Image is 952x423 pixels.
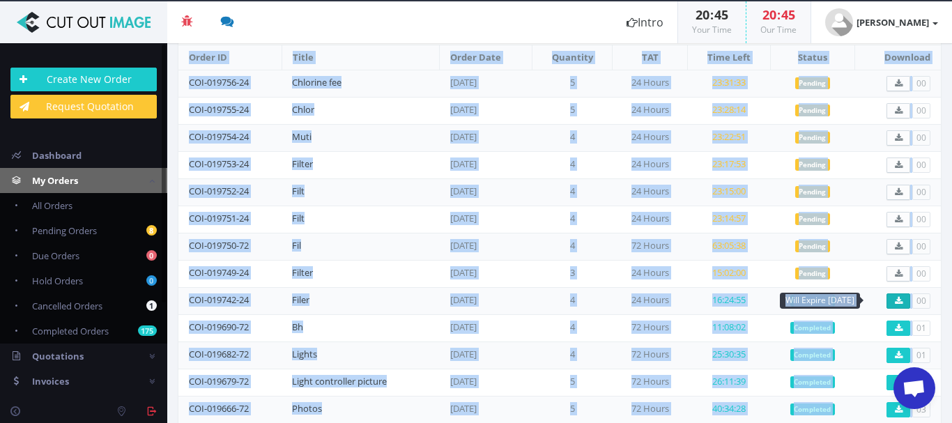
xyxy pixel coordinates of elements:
[292,130,312,143] a: Muti
[440,287,532,314] td: [DATE]
[292,76,341,89] a: Chlorine fee
[795,186,831,199] span: Pending
[532,233,613,260] td: 4
[32,350,84,362] span: Quotations
[189,76,249,89] a: COI-019756-24
[32,275,83,287] span: Hold Orders
[532,287,613,314] td: 4
[893,367,935,409] div: Open chat
[146,225,157,236] b: 8
[613,233,687,260] td: 72 Hours
[613,341,687,369] td: 72 Hours
[282,45,439,70] th: Title
[790,349,836,362] span: Completed
[790,403,836,416] span: Completed
[781,6,795,23] span: 45
[795,240,831,253] span: Pending
[613,260,687,287] td: 24 Hours
[552,51,593,63] span: Quantity
[811,1,952,43] a: [PERSON_NAME]
[613,124,687,151] td: 24 Hours
[532,70,613,97] td: 5
[292,375,387,387] a: Light controller picture
[692,24,732,36] small: Your Time
[613,396,687,423] td: 72 Hours
[613,1,677,43] a: Intro
[440,178,532,206] td: [DATE]
[32,149,82,162] span: Dashboard
[292,185,305,197] a: Filt
[687,369,770,396] td: 26:11:39
[613,206,687,233] td: 24 Hours
[760,24,797,36] small: Our Time
[440,45,532,70] th: Order Date
[795,105,831,117] span: Pending
[292,157,313,170] a: Filter
[292,103,314,116] a: Chlor
[189,239,249,252] a: COI-019750-72
[440,151,532,178] td: [DATE]
[613,151,687,178] td: 24 Hours
[532,124,613,151] td: 4
[32,300,102,312] span: Cancelled Orders
[292,348,317,360] a: Lights
[790,376,836,389] span: Completed
[10,95,157,118] a: Request Quotation
[292,402,322,415] a: Photos
[189,375,249,387] a: COI-019679-72
[189,321,249,333] a: COI-019690-72
[532,97,613,124] td: 5
[613,70,687,97] td: 24 Hours
[440,124,532,151] td: [DATE]
[855,45,941,70] th: Download
[613,287,687,314] td: 24 Hours
[292,239,301,252] a: Fil
[770,45,854,70] th: Status
[32,375,69,387] span: Invoices
[146,250,157,261] b: 0
[189,212,249,224] a: COI-019751-24
[178,45,282,70] th: Order ID
[292,212,305,224] a: Filt
[532,341,613,369] td: 4
[687,396,770,423] td: 40:34:28
[762,6,776,23] span: 20
[687,314,770,341] td: 11:08:02
[712,212,746,224] span: 23:14:57
[790,322,836,334] span: Completed
[32,199,72,212] span: All Orders
[32,224,97,237] span: Pending Orders
[440,70,532,97] td: [DATE]
[613,314,687,341] td: 72 Hours
[189,130,249,143] a: COI-019754-24
[532,151,613,178] td: 4
[613,45,687,70] th: TAT
[440,314,532,341] td: [DATE]
[613,369,687,396] td: 72 Hours
[189,293,249,306] a: COI-019742-24
[32,249,79,262] span: Due Orders
[712,103,746,116] span: 23:28:14
[32,174,78,187] span: My Orders
[825,8,853,36] img: user_default.jpg
[189,103,249,116] a: COI-019755-24
[189,157,249,170] a: COI-019753-24
[189,266,249,279] a: COI-019749-24
[440,369,532,396] td: [DATE]
[714,6,728,23] span: 45
[795,132,831,144] span: Pending
[687,341,770,369] td: 25:30:35
[32,325,109,337] span: Completed Orders
[776,6,781,23] span: :
[146,300,157,311] b: 1
[712,130,746,143] span: 23:22:51
[613,97,687,124] td: 24 Hours
[292,321,303,333] a: Bh
[440,341,532,369] td: [DATE]
[138,325,157,336] b: 175
[780,293,860,309] div: Will Expire [DATE]
[709,6,714,23] span: :
[532,260,613,287] td: 3
[795,159,831,171] span: Pending
[532,369,613,396] td: 5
